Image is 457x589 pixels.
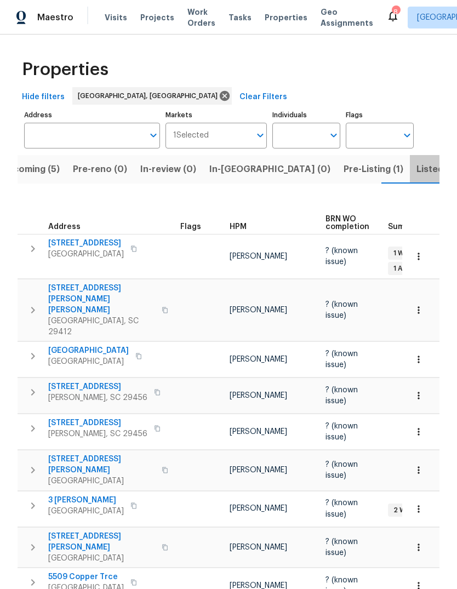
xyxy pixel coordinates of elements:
span: [STREET_ADDRESS] [48,381,147,392]
label: Flags [346,112,414,118]
span: [GEOGRAPHIC_DATA] [48,249,124,260]
span: ? (known issue) [325,301,358,319]
span: [PERSON_NAME] [230,544,287,551]
span: 5509 Copper Trce [48,571,124,582]
span: [GEOGRAPHIC_DATA] [48,345,129,356]
span: 2 WIP [389,506,415,515]
span: [GEOGRAPHIC_DATA] [48,553,155,564]
span: 1 Accepted [389,264,435,273]
label: Address [24,112,160,118]
span: Address [48,223,81,231]
span: Upcoming (5) [1,162,60,177]
span: HPM [230,223,247,231]
span: Maestro [37,12,73,23]
span: [PERSON_NAME] [230,466,287,474]
button: Open [399,128,415,143]
span: ? (known issue) [325,538,358,557]
button: Hide filters [18,87,69,107]
span: [PERSON_NAME] [230,356,287,363]
div: [GEOGRAPHIC_DATA], [GEOGRAPHIC_DATA] [72,87,232,105]
span: 1 Selected [173,131,209,140]
button: Open [253,128,268,143]
span: [PERSON_NAME], SC 29456 [48,428,147,439]
span: [PERSON_NAME] [230,392,287,399]
span: [STREET_ADDRESS] [48,238,124,249]
label: Markets [165,112,267,118]
button: Clear Filters [235,87,292,107]
span: Visits [105,12,127,23]
span: In-review (0) [140,162,196,177]
span: Geo Assignments [321,7,373,28]
span: [PERSON_NAME] [230,428,287,436]
span: [PERSON_NAME], SC 29456 [48,392,147,403]
span: [PERSON_NAME] [230,253,287,260]
span: [GEOGRAPHIC_DATA] [48,356,129,367]
span: [STREET_ADDRESS][PERSON_NAME][PERSON_NAME] [48,283,155,316]
span: Flags [180,223,201,231]
span: Tasks [229,14,252,21]
span: [PERSON_NAME] [230,306,287,314]
span: [PERSON_NAME] [230,505,287,512]
span: 1 WIP [389,249,414,258]
span: [GEOGRAPHIC_DATA], [GEOGRAPHIC_DATA] [78,90,222,101]
span: [GEOGRAPHIC_DATA] [48,506,124,517]
span: ? (known issue) [325,386,358,405]
button: Open [326,128,341,143]
span: [GEOGRAPHIC_DATA] [48,476,155,487]
span: Properties [265,12,307,23]
span: BRN WO completion [325,215,369,231]
div: 8 [392,7,399,18]
span: ? (known issue) [325,499,358,518]
label: Individuals [272,112,340,118]
span: Projects [140,12,174,23]
span: Work Orders [187,7,215,28]
span: Pre-Listing (1) [344,162,403,177]
span: [STREET_ADDRESS][PERSON_NAME] [48,454,155,476]
span: ? (known issue) [325,422,358,441]
span: Clear Filters [239,90,287,104]
span: Summary [388,223,424,231]
span: ? (known issue) [325,461,358,479]
span: 3 [PERSON_NAME] [48,495,124,506]
span: Hide filters [22,90,65,104]
span: [GEOGRAPHIC_DATA], SC 29412 [48,316,155,338]
span: [STREET_ADDRESS] [48,418,147,428]
span: In-[GEOGRAPHIC_DATA] (0) [209,162,330,177]
button: Open [146,128,161,143]
span: [STREET_ADDRESS][PERSON_NAME] [48,531,155,553]
span: ? (known issue) [325,247,358,266]
span: Pre-reno (0) [73,162,127,177]
span: ? (known issue) [325,350,358,369]
span: Properties [22,64,108,75]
